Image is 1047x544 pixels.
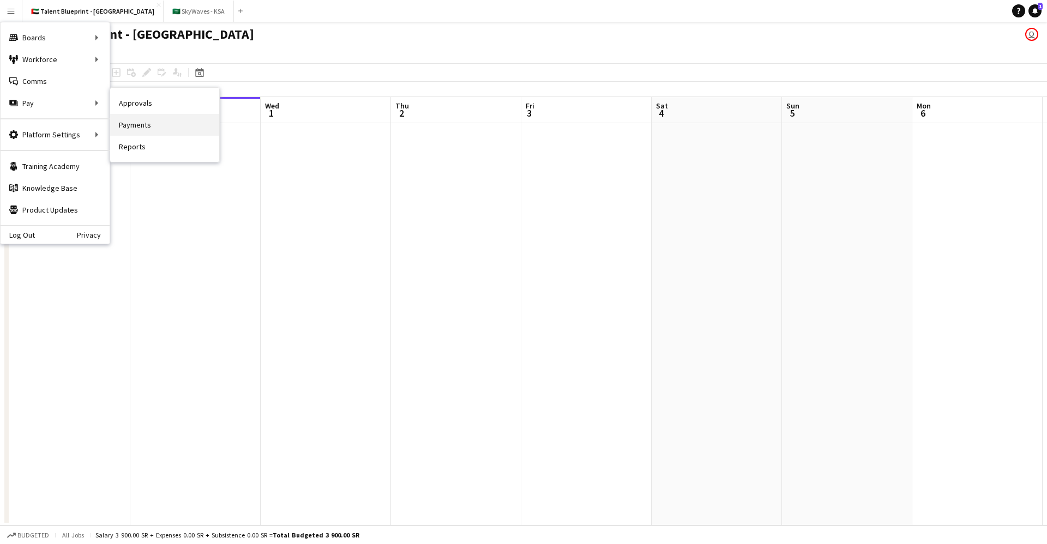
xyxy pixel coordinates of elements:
[110,114,219,136] a: Payments
[263,107,279,119] span: 1
[60,531,86,539] span: All jobs
[786,101,799,111] span: Sun
[110,92,219,114] a: Approvals
[1,231,35,239] a: Log Out
[1,199,110,221] a: Product Updates
[1,177,110,199] a: Knowledge Base
[1038,3,1043,10] span: 1
[164,1,234,22] button: 🇸🇦 SkyWaves - KSA
[95,531,359,539] div: Salary 3 900.00 SR + Expenses 0.00 SR + Subsistence 0.00 SR =
[1025,28,1038,41] app-user-avatar: Carlo Ghadieh
[526,101,534,111] span: Fri
[17,531,49,539] span: Budgeted
[273,531,359,539] span: Total Budgeted 3 900.00 SR
[1,155,110,177] a: Training Academy
[1,27,110,49] div: Boards
[110,136,219,158] a: Reports
[77,231,110,239] a: Privacy
[915,107,931,119] span: 6
[785,107,799,119] span: 5
[654,107,668,119] span: 4
[265,101,279,111] span: Wed
[1,124,110,146] div: Platform Settings
[1028,4,1042,17] a: 1
[9,26,254,43] h1: 🇦🇪 Talent Blueprint - [GEOGRAPHIC_DATA]
[1,92,110,114] div: Pay
[1,49,110,70] div: Workforce
[5,529,51,541] button: Budgeted
[394,107,409,119] span: 2
[524,107,534,119] span: 3
[22,1,164,22] button: 🇦🇪 Talent Blueprint - [GEOGRAPHIC_DATA]
[656,101,668,111] span: Sat
[1,70,110,92] a: Comms
[395,101,409,111] span: Thu
[917,101,931,111] span: Mon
